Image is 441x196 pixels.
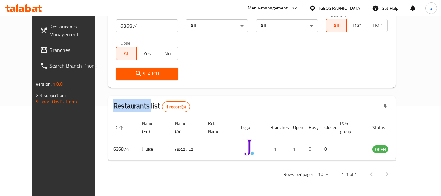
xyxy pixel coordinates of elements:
button: Yes [136,47,157,60]
span: Restaurants Management [49,23,101,38]
span: Ref. Name [208,119,228,135]
td: 0 [304,137,319,161]
span: Yes [139,49,155,58]
a: Branches [35,42,106,58]
span: Version: [36,80,52,88]
td: 1 [265,137,288,161]
th: Closed [319,117,335,137]
button: All [116,47,137,60]
span: 1.0.0 [53,80,63,88]
span: All [329,21,344,30]
span: Status [372,124,394,132]
input: Search for restaurant name or ID.. [116,19,178,32]
td: 636874 [108,137,137,161]
span: No [160,49,175,58]
span: TGO [349,21,365,30]
th: Logo [236,117,265,137]
span: Get support on: [36,91,66,99]
th: Busy [304,117,319,137]
button: TMP [367,19,388,32]
p: Rows per page: [283,170,313,179]
span: POS group [340,119,359,135]
div: Menu-management [248,4,288,12]
span: Search [121,70,173,78]
span: Branches [49,46,101,54]
span: All [119,49,134,58]
div: All [256,19,318,32]
div: Total records count [162,101,190,112]
div: [GEOGRAPHIC_DATA] [319,5,362,12]
table: enhanced table [108,117,424,161]
button: All [326,19,347,32]
button: TGO [346,19,367,32]
td: 0 [319,137,335,161]
th: Branches [265,117,288,137]
span: TMP [370,21,385,30]
td: جي جوس [170,137,203,161]
div: Rows per page: [315,170,331,180]
span: z [430,5,432,12]
span: OPEN [372,146,388,153]
label: Upsell [120,40,133,45]
span: ID [113,124,126,132]
td: J Juice [137,137,170,161]
h2: Restaurants list [113,101,190,112]
span: Name (Ar) [175,119,195,135]
td: 1 [288,137,304,161]
span: 1 record(s) [162,104,190,110]
span: Name (En) [142,119,162,135]
button: Search [116,68,178,80]
a: Restaurants Management [35,19,106,42]
img: J Juice [241,139,257,156]
label: Delivery [330,12,347,17]
div: All [186,19,248,32]
th: Open [288,117,304,137]
button: No [157,47,178,60]
p: 1-1 of 1 [341,170,357,179]
span: Search Branch Phone [49,62,101,70]
a: Support.OpsPlatform [36,98,77,106]
a: Search Branch Phone [35,58,106,74]
div: Export file [377,99,393,115]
